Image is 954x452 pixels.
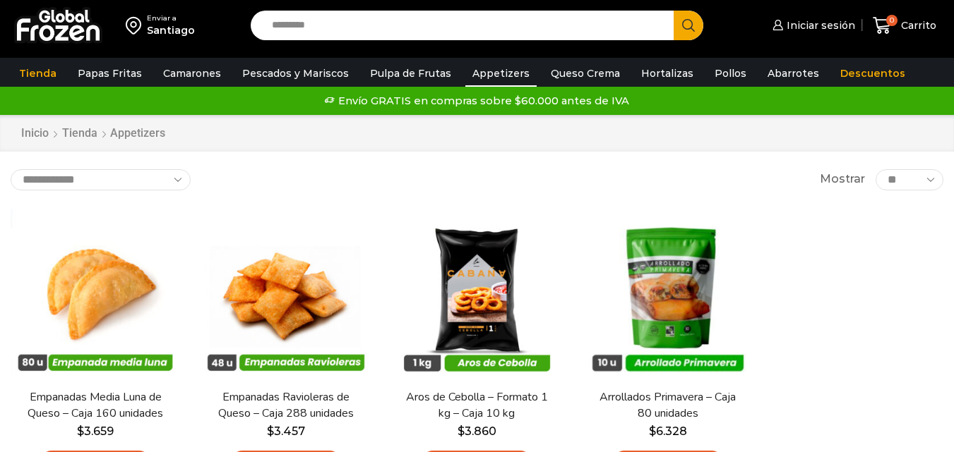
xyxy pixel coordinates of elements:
a: Hortalizas [634,60,700,87]
bdi: 3.860 [458,424,496,438]
a: Inicio [20,126,49,142]
span: Iniciar sesión [783,18,855,32]
a: Pollos [708,60,753,87]
span: Mostrar [820,171,865,188]
a: Arrollados Primavera – Caja 80 unidades [592,389,744,422]
a: Pulpa de Frutas [363,60,458,87]
span: Carrito [898,18,936,32]
a: 0 Carrito [869,9,940,42]
a: Aros de Cebolla – Formato 1 kg – Caja 10 kg [400,389,553,422]
img: address-field-icon.svg [126,13,147,37]
a: Abarrotes [761,60,826,87]
div: Santiago [147,23,195,37]
a: Descuentos [833,60,912,87]
a: Pescados y Mariscos [235,60,356,87]
a: Empanadas Media Luna de Queso – Caja 160 unidades [19,389,172,422]
h1: Appetizers [110,126,165,140]
a: Queso Crema [544,60,627,87]
bdi: 3.457 [267,424,305,438]
span: $ [649,424,656,438]
a: Camarones [156,60,228,87]
a: Papas Fritas [71,60,149,87]
a: Appetizers [465,60,537,87]
span: $ [77,424,84,438]
nav: Breadcrumb [20,126,165,142]
a: Empanadas Ravioleras de Queso – Caja 288 unidades [210,389,362,422]
span: 0 [886,15,898,26]
a: Iniciar sesión [769,11,855,39]
div: Enviar a [147,13,195,23]
a: Tienda [12,60,64,87]
span: $ [267,424,274,438]
bdi: 3.659 [77,424,114,438]
select: Pedido de la tienda [11,169,191,190]
bdi: 6.328 [649,424,687,438]
a: Tienda [61,126,98,142]
button: Search button [674,11,703,40]
span: $ [458,424,465,438]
